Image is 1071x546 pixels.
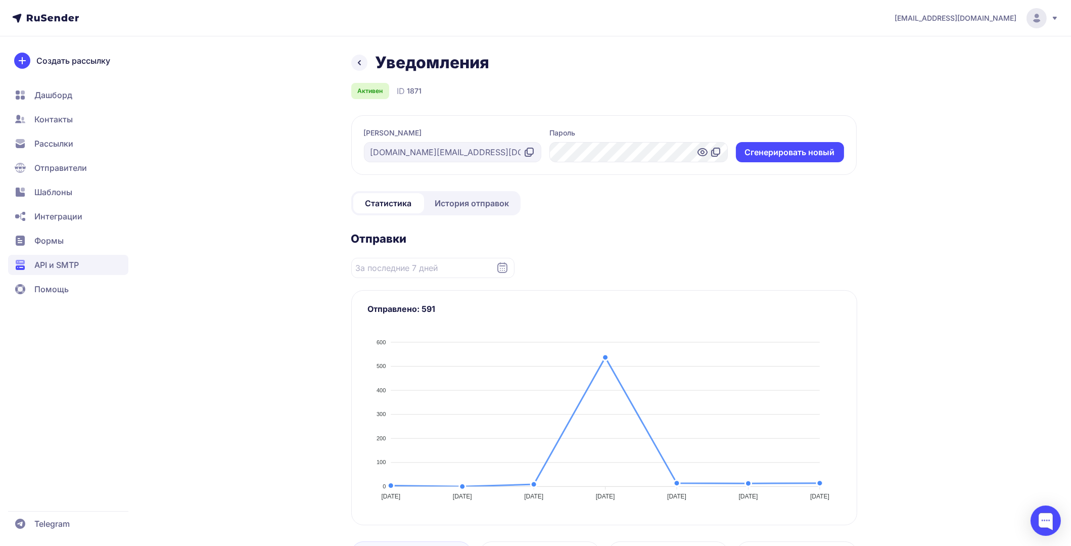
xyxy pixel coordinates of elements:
[34,186,72,198] span: Шаблоны
[34,518,70,530] span: Telegram
[377,363,386,369] tspan: 500
[357,87,383,95] span: Активен
[368,303,841,315] h3: Отправлено: 591
[738,493,758,500] tspan: [DATE]
[383,483,386,489] tspan: 0
[34,113,73,125] span: Контакты
[377,387,386,393] tspan: 400
[34,235,64,247] span: Формы
[452,493,472,500] tspan: [DATE]
[351,232,857,246] h2: Отправки
[34,162,87,174] span: Отправители
[377,460,386,466] tspan: 100
[351,258,515,278] input: Datepicker input
[426,193,519,213] a: История отправок
[36,55,110,67] span: Создать рассылку
[524,493,543,500] tspan: [DATE]
[549,128,575,138] label: Пароль
[381,493,400,500] tspan: [DATE]
[377,339,386,345] tspan: 600
[365,197,412,209] span: Статистика
[34,210,82,222] span: Интеграции
[667,493,686,500] tspan: [DATE]
[595,493,615,500] tspan: [DATE]
[736,142,844,162] button: Cгенерировать новый
[34,283,69,295] span: Помощь
[377,435,386,441] tspan: 200
[8,514,128,534] a: Telegram
[34,138,73,150] span: Рассылки
[895,13,1016,23] span: [EMAIL_ADDRESS][DOMAIN_NAME]
[376,53,490,73] h1: Уведомления
[34,89,72,101] span: Дашборд
[435,197,509,209] span: История отправок
[353,193,424,213] a: Статистика
[377,411,386,417] tspan: 300
[407,86,422,96] span: 1871
[810,493,829,500] tspan: [DATE]
[34,259,79,271] span: API и SMTP
[397,85,422,97] div: ID
[364,128,422,138] label: [PERSON_NAME]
